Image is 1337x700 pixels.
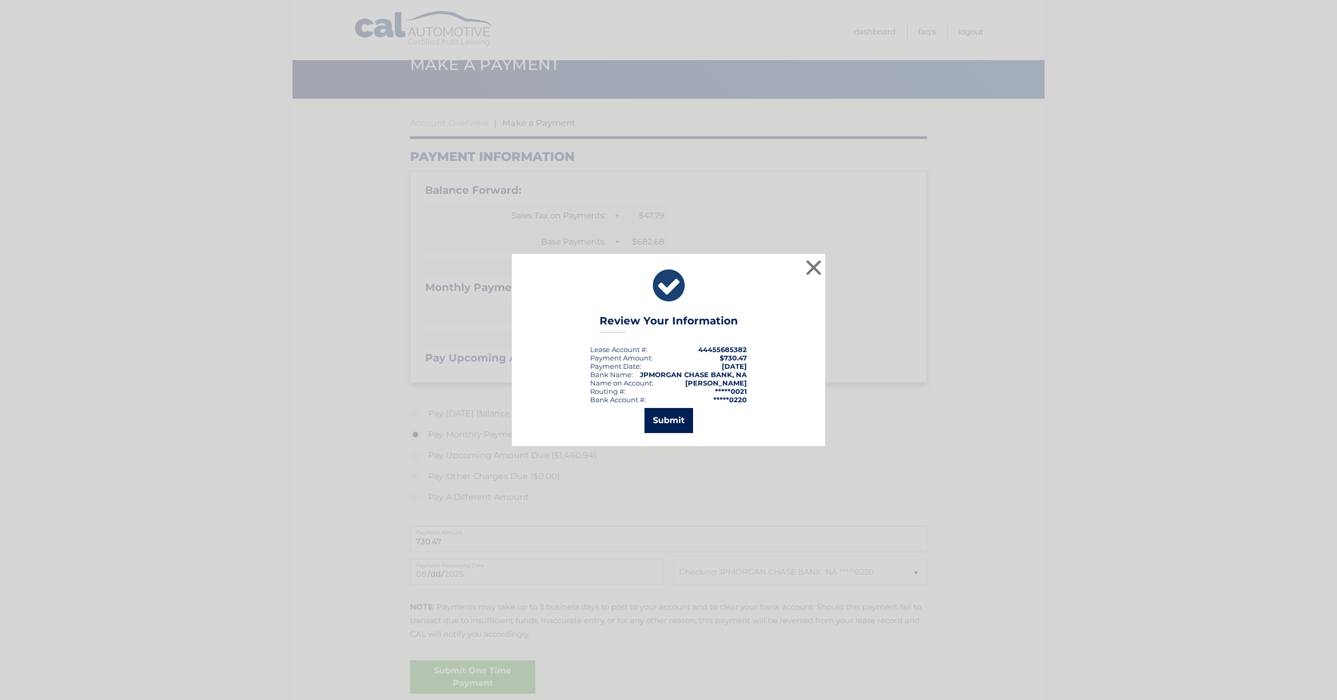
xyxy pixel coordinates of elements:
[590,362,641,370] div: :
[722,362,747,370] span: [DATE]
[803,257,824,278] button: ×
[590,345,648,354] div: Lease Account #:
[600,314,738,333] h3: Review Your Information
[698,345,747,354] strong: 44455685382
[590,370,633,379] div: Bank Name:
[590,354,653,362] div: Payment Amount:
[640,370,747,379] strong: JPMORGAN CHASE BANK, NA
[720,354,747,362] span: $730.47
[590,395,646,404] div: Bank Account #:
[644,408,693,433] button: Submit
[590,387,626,395] div: Routing #:
[685,379,747,387] strong: [PERSON_NAME]
[590,362,640,370] span: Payment Date
[590,379,653,387] div: Name on Account:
